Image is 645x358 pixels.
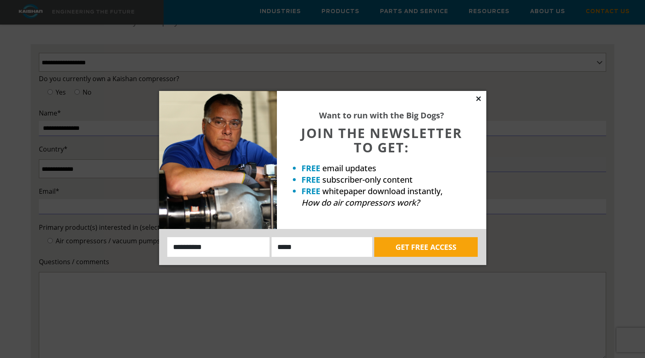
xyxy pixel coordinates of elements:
[322,174,413,185] span: subscriber-only content
[374,237,478,257] button: GET FREE ACCESS
[167,237,270,257] input: Name:
[301,186,320,197] strong: FREE
[301,174,320,185] strong: FREE
[475,95,482,102] button: Close
[322,163,376,174] span: email updates
[301,124,462,156] span: JOIN THE NEWSLETTER TO GET:
[301,197,420,208] em: How do air compressors work?
[319,110,444,121] strong: Want to run with the Big Dogs?
[272,237,372,257] input: Email
[301,163,320,174] strong: FREE
[322,186,443,197] span: whitepaper download instantly,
